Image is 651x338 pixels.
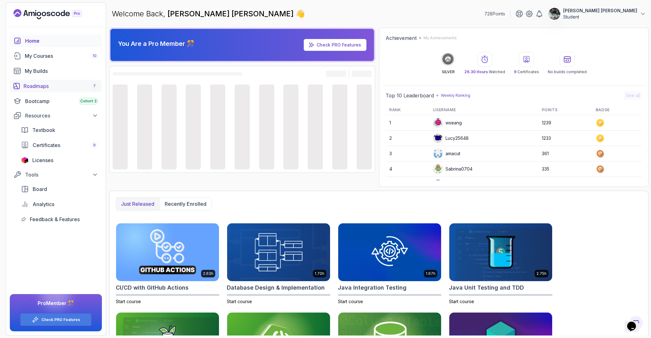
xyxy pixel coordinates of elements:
button: Just released [116,198,159,210]
p: Just released [121,200,154,208]
td: 1239 [538,115,592,131]
p: My Achievements [424,35,457,41]
th: Username [429,105,538,115]
span: Start course [116,299,141,304]
th: Badge [592,105,642,115]
a: certificates [17,139,102,151]
button: Check PRO Features [20,313,92,326]
span: Start course [227,299,252,304]
a: textbook [17,124,102,136]
a: Check PRO Features [317,42,361,47]
span: Certificates [33,141,60,149]
a: Java Unit Testing and TDD card2.75hJava Unit Testing and TDDStart course [449,223,552,305]
div: My Builds [25,67,98,75]
span: Analytics [33,200,54,208]
h2: Java Integration Testing [338,283,407,292]
td: 335 [538,161,592,177]
img: user profile image [548,8,560,20]
h2: Achievement [386,34,417,42]
a: Database Design & Implementation card1.70hDatabase Design & ImplementationStart course [227,223,330,305]
a: builds [10,65,102,77]
span: Cohort 3 [80,99,97,104]
a: CI/CD with GitHub Actions card2.63hCI/CD with GitHub ActionsStart course [116,223,219,305]
img: jetbrains icon [21,157,29,163]
span: Licenses [32,156,53,164]
p: 728 Points [484,11,505,17]
a: bootcamp [10,95,102,107]
img: CI/CD with GitHub Actions card [116,223,219,281]
span: [PERSON_NAME] [PERSON_NAME] [168,9,296,18]
a: Landing page [13,9,96,19]
td: 5 [386,177,429,192]
td: 1 [386,115,429,131]
a: Check PRO Features [304,39,366,51]
button: user profile image[PERSON_NAME] [PERSON_NAME]Student [548,8,646,20]
td: 1233 [538,131,592,146]
a: courses [10,50,102,62]
h2: Top 10 Leaderboard [386,92,434,99]
div: wseang [433,118,462,128]
a: roadmaps [10,80,102,92]
p: Watched [464,69,505,74]
iframe: chat widget [625,313,645,332]
img: default monster avatar [433,118,443,128]
p: 2.75h [536,271,547,276]
p: Certificates [514,69,539,74]
th: Rank [386,105,429,115]
p: 1.70h [315,271,324,276]
p: [PERSON_NAME] [PERSON_NAME] [563,8,637,14]
span: Textbook [32,126,55,134]
img: default monster avatar [433,164,443,174]
a: feedback [17,213,102,226]
p: Weekly Ranking [441,93,470,98]
h2: CI/CD with GitHub Actions [116,283,189,292]
div: Sabrina0704 [433,164,472,174]
p: Welcome Back, [112,9,305,19]
span: Board [33,185,47,193]
img: Java Integration Testing card [338,223,441,281]
a: Java Integration Testing card1.67hJava Integration TestingStart course [338,223,441,305]
p: 1.67h [426,271,435,276]
span: 26.30 Hours [464,69,488,74]
div: rx03 [433,179,455,189]
p: No builds completed [548,69,587,74]
a: Check PRO Features [41,317,80,322]
button: Recently enrolled [159,198,211,210]
a: licenses [17,154,102,166]
span: Feedback & Features [30,215,80,223]
button: Resources [10,110,102,121]
td: 300 [538,177,592,192]
td: 4 [386,161,429,177]
img: user profile image [433,149,443,158]
img: default monster avatar [433,134,443,143]
div: Roadmaps [24,82,98,90]
p: 2.63h [203,271,213,276]
button: Tools [10,169,102,180]
td: 3 [386,146,429,161]
div: Lucy25648 [433,133,469,143]
span: 10 [93,53,97,58]
div: Resources [25,112,98,119]
a: home [10,35,102,47]
p: SILVER [442,69,455,74]
a: board [17,183,102,195]
td: 361 [538,146,592,161]
span: 7 [93,84,96,89]
td: 2 [386,131,429,146]
span: Start course [338,299,363,304]
img: Java Unit Testing and TDD card [449,223,552,281]
button: See all [624,91,642,100]
span: Start course [449,299,474,304]
img: Database Design & Implementation card [227,223,330,281]
div: My Courses [25,52,98,60]
div: Bootcamp [25,97,98,105]
div: amacut [433,149,460,159]
p: Recently enrolled [165,200,206,208]
p: Student [563,14,637,20]
h2: Java Unit Testing and TDD [449,283,524,292]
span: 9 [93,143,96,148]
span: 9 [514,69,516,74]
h2: Database Design & Implementation [227,283,325,292]
a: analytics [17,198,102,210]
div: Tools [25,171,98,178]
